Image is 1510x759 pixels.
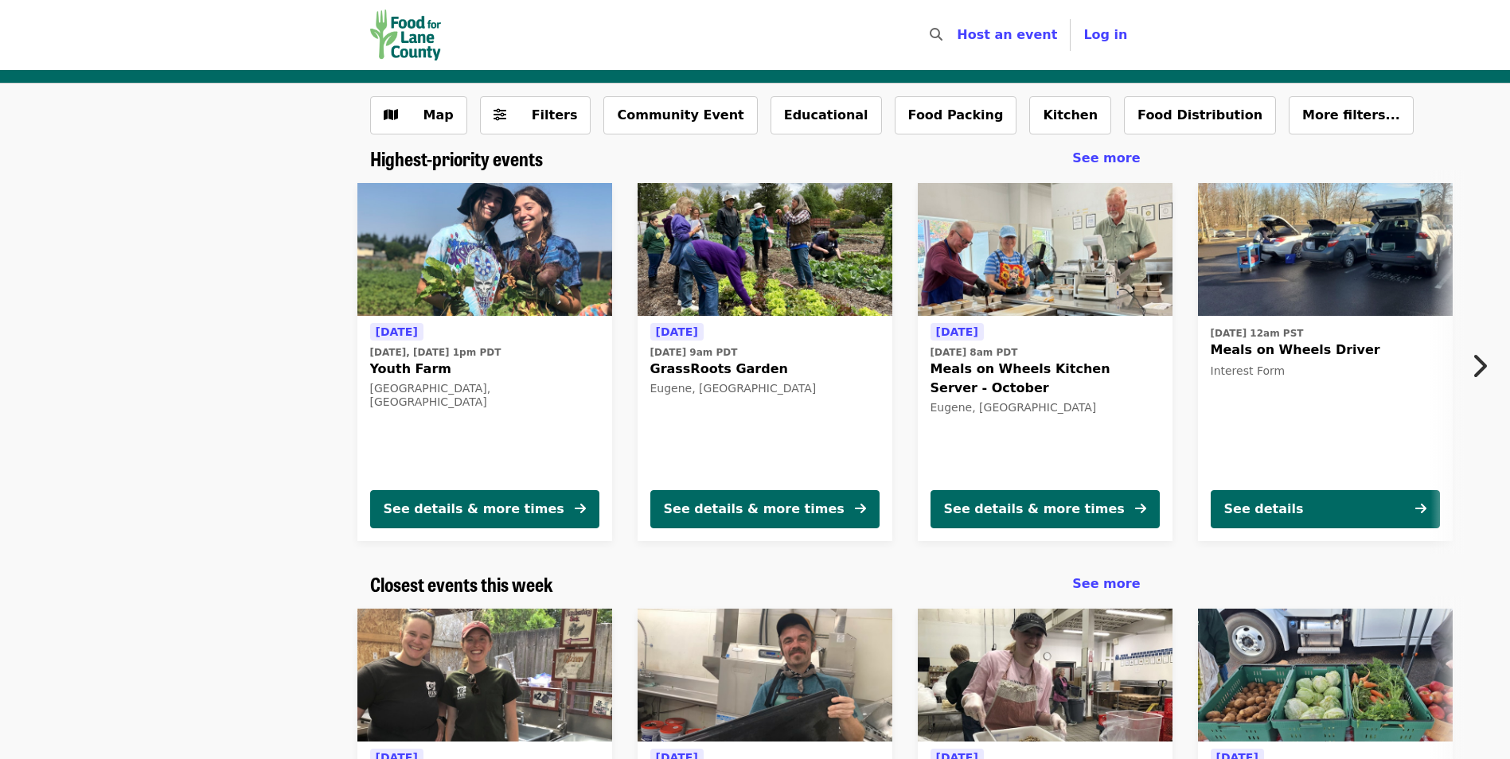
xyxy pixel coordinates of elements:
img: Food Rescue Express - October organized by Food for Lane County [918,609,1172,742]
button: See details & more times [650,490,880,528]
span: Interest Form [1211,364,1286,377]
input: Search [952,16,965,54]
a: Highest-priority events [370,147,543,170]
a: See more [1072,149,1140,168]
span: [DATE] [376,325,418,338]
button: Show map view [370,96,467,134]
span: Youth Farm [370,360,599,379]
span: [DATE] [656,325,698,338]
button: More filters... [1289,96,1414,134]
i: arrow-right icon [575,501,586,516]
span: Closest events this week [370,570,553,597]
span: See more [1072,576,1140,591]
i: chevron-right icon [1471,351,1487,381]
i: map icon [384,107,398,123]
span: Log in [1083,27,1127,42]
time: [DATE] 12am PST [1211,326,1304,341]
img: Mobile Pantry Distribution: Cottage Grove organized by Food for Lane County [1198,609,1453,742]
a: See details for "Youth Farm" [357,183,612,541]
i: search icon [930,27,942,42]
time: [DATE] 8am PDT [931,345,1018,360]
button: Community Event [603,96,757,134]
span: See more [1072,150,1140,165]
span: [DATE] [936,325,978,338]
button: Log in [1071,19,1140,51]
img: Youth Farm organized by Food for Lane County [357,183,612,317]
img: Meals on Wheels Kitchen Server - October organized by Food for Lane County [918,183,1172,317]
i: arrow-right icon [855,501,866,516]
div: See details & more times [664,500,845,519]
a: See details for "Meals on Wheels Driver" [1198,183,1453,541]
button: Kitchen [1029,96,1111,134]
a: See more [1072,574,1140,594]
span: More filters... [1302,107,1400,123]
img: Food for Lane County - Home [370,10,442,60]
img: GrassRoots Garden organized by Food for Lane County [638,183,892,317]
a: Host an event [957,27,1057,42]
i: arrow-right icon [1415,501,1426,516]
button: Food Packing [895,96,1017,134]
a: See details for "GrassRoots Garden" [638,183,892,541]
button: Educational [771,96,882,134]
i: sliders-h icon [494,107,506,123]
div: Eugene, [GEOGRAPHIC_DATA] [931,401,1160,415]
i: arrow-right icon [1135,501,1146,516]
span: Highest-priority events [370,144,543,172]
time: [DATE] 9am PDT [650,345,738,360]
div: See details & more times [384,500,564,519]
div: [GEOGRAPHIC_DATA], [GEOGRAPHIC_DATA] [370,382,599,409]
a: See details for "Meals on Wheels Kitchen Server - October" [918,183,1172,541]
button: See details & more times [931,490,1160,528]
span: Filters [532,107,578,123]
img: GrassRoots Garden Kitchen Clean-up organized by Food for Lane County [357,609,612,742]
div: See details [1224,500,1304,519]
span: GrassRoots Garden [650,360,880,379]
time: [DATE], [DATE] 1pm PDT [370,345,501,360]
span: Map [423,107,454,123]
div: Highest-priority events [357,147,1153,170]
img: Meals on Wheels Driver organized by Food for Lane County [1198,183,1453,317]
button: See details [1211,490,1440,528]
div: See details & more times [944,500,1125,519]
button: Food Distribution [1124,96,1276,134]
button: See details & more times [370,490,599,528]
button: Next item [1457,344,1510,388]
div: Closest events this week [357,573,1153,596]
a: Closest events this week [370,573,553,596]
img: Meals on Wheels - Dishwasher October organized by Food for Lane County [638,609,892,742]
button: Filters (0 selected) [480,96,591,134]
span: Meals on Wheels Kitchen Server - October [931,360,1160,398]
div: Eugene, [GEOGRAPHIC_DATA] [650,382,880,395]
span: Meals on Wheels Driver [1211,341,1440,360]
